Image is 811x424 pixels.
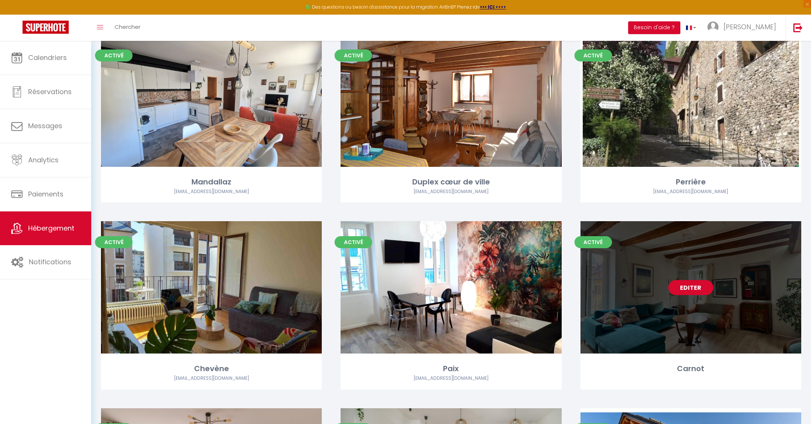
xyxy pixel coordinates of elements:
div: Duplex cœur de ville [341,176,561,188]
a: Editer [668,280,713,295]
span: Activé [95,49,133,61]
img: Super Booking [23,21,69,34]
div: Airbnb [101,188,322,195]
span: Hébergement [28,223,74,233]
span: Notifications [29,257,71,267]
span: Réservations [28,87,72,96]
img: logout [793,23,803,32]
span: Activé [574,236,612,248]
div: Airbnb [341,188,561,195]
div: Perrière [580,176,801,188]
a: >>> ICI <<<< [480,4,506,10]
div: Airbnb [101,375,322,382]
span: Calendriers [28,53,67,62]
div: Airbnb [341,375,561,382]
span: Analytics [28,155,59,165]
span: Activé [95,236,133,248]
div: Airbnb [580,188,801,195]
div: Chevène [101,363,322,375]
div: Mandallaz [101,176,322,188]
span: Messages [28,121,62,130]
a: Chercher [109,15,146,41]
button: Besoin d'aide ? [628,21,680,34]
span: Activé [335,49,372,61]
span: Activé [574,49,612,61]
span: [PERSON_NAME] [724,22,776,31]
div: Carnot [580,363,801,375]
img: ... [707,21,719,33]
div: Paix [341,363,561,375]
span: Chercher [115,23,140,31]
span: Activé [335,236,372,248]
a: ... [PERSON_NAME] [702,15,785,41]
span: Paiements [28,189,63,199]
